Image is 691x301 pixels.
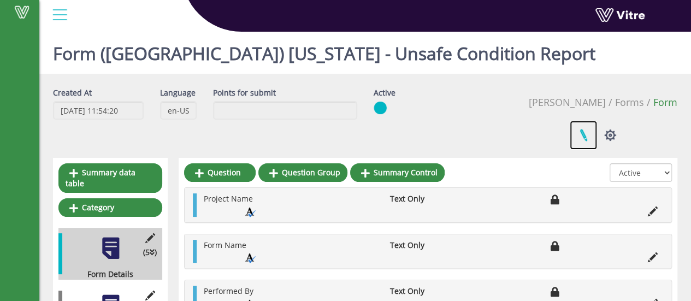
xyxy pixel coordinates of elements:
a: Category [58,198,162,217]
span: Form Name [204,240,246,250]
div: Form Details [58,269,154,280]
label: Created At [53,87,92,98]
span: Performed By [204,286,253,296]
li: Text Only [384,193,454,204]
img: yes [374,101,387,115]
a: Question [184,163,256,182]
h1: Form ([GEOGRAPHIC_DATA]) [US_STATE] - Unsafe Condition Report [53,27,595,74]
li: Text Only [384,286,454,297]
a: Question Group [258,163,347,182]
label: Language [160,87,196,98]
a: Forms [615,96,644,109]
li: Form [644,96,677,110]
span: Project Name [204,193,253,204]
span: (5 ) [143,247,157,258]
li: Text Only [384,240,454,251]
span: 379 [529,96,606,109]
a: Summary Control [350,163,445,182]
a: Summary data table [58,163,162,193]
label: Active [374,87,395,98]
label: Points for submit [213,87,276,98]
